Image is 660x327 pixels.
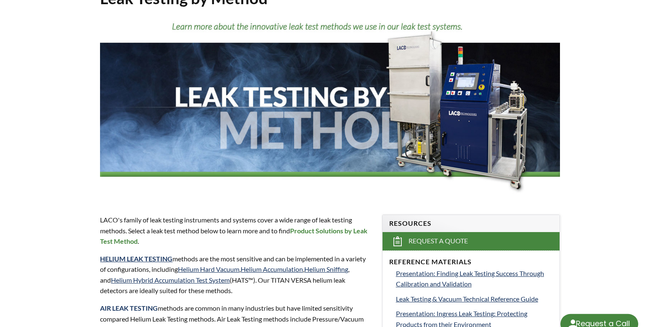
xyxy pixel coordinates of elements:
h4: Reference Materials [389,258,553,266]
p: LACO's family of leak testing instruments and systems cover a wide range of leak testing methods.... [100,215,372,247]
a: HELIUM LEAK TESTING [100,255,172,263]
span: Leak Testing & Vacuum Technical Reference Guide [396,295,538,303]
a: Helium Accumulation [241,265,303,273]
img: Leak Testing by Method [100,15,560,199]
span: Presentation: Finding Leak Testing Success Through Calibration and Validation [396,269,544,288]
span: Request a Quote [408,237,468,245]
a: Presentation: Finding Leak Testing Success Through Calibration and Validation [396,268,553,289]
a: Request a Quote [383,232,560,250]
h4: Resources [389,219,553,228]
strong: AIR LEAK TESTING [100,304,158,312]
a: Helium Sniffing [304,265,348,273]
p: methods are the most sensitive and can be implemented in a variety of configurations, including ,... [100,253,372,296]
a: Helium Hard Vacuum [178,265,239,273]
a: Leak Testing & Vacuum Technical Reference Guide [396,294,553,304]
a: Helium Hybrid Accumulation Test System [111,276,230,284]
